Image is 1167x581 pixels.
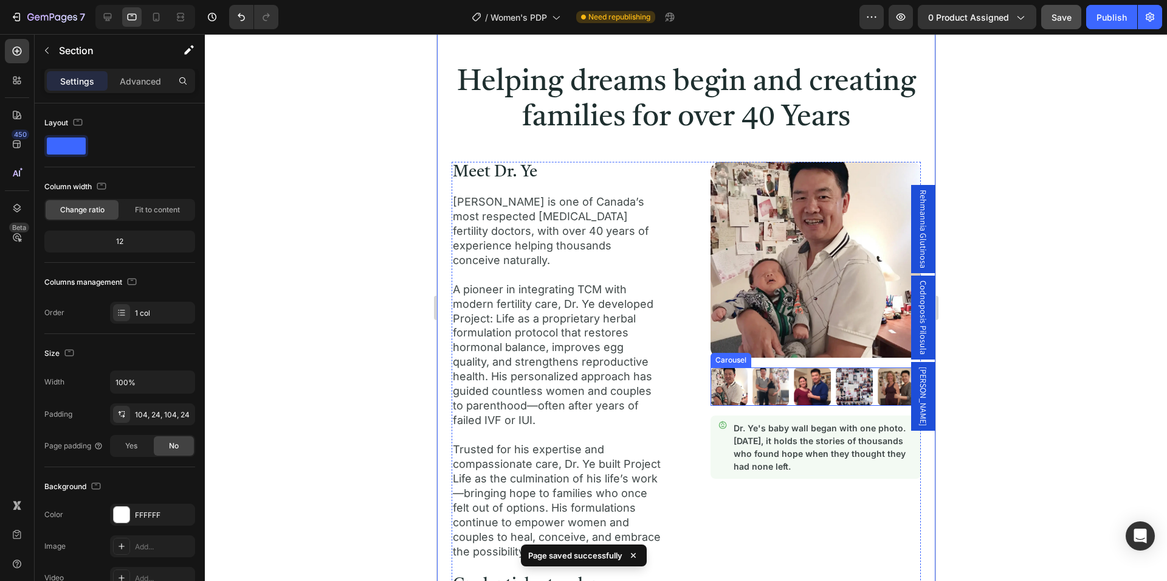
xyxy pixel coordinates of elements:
[15,540,225,562] h3: Credentials at a glance
[276,321,312,332] div: Carousel
[399,333,436,372] img: gempages_491691367047627898-c8183f19-8934-44d5-8d46-4265c9488644.webp
[491,11,547,24] span: Women's PDP
[9,223,29,232] div: Beta
[274,333,311,372] img: gempages_491691367047627898-f189e675-d937-4bf4-9315-dd30e3f684e4.webp
[169,440,179,451] span: No
[111,371,194,393] input: Auto
[44,409,72,420] div: Padding
[5,5,91,29] button: 7
[44,509,63,520] div: Color
[44,440,103,451] div: Page padding
[918,5,1036,29] button: 0 product assigned
[485,11,488,24] span: /
[928,11,1009,24] span: 0 product assigned
[44,179,109,195] div: Column width
[125,440,137,451] span: Yes
[16,161,224,524] p: [PERSON_NAME] is one of Canada’s most respected [MEDICAL_DATA] fertility doctors, with over 40 ye...
[315,333,353,372] img: gempages_491691367047627898-979e8d15-3475-4afc-b3b9-380fe2b32a10.webp
[528,549,622,562] p: Page saved successfully
[135,409,192,420] div: 104, 24, 104, 24
[297,388,475,439] p: Dr. Ye's baby wall began with one photo. [DATE], it holds the stories of thousands who found hope...
[588,12,650,23] span: Need republishing
[281,386,291,396] img: gempages_491691367047627898-e4ed46f9-3e96-4c87-8fc0-182ceae0db27.svg
[44,541,66,552] div: Image
[135,204,180,215] span: Fit to content
[135,308,192,319] div: 1 col
[44,346,77,362] div: Size
[1096,11,1127,24] div: Publish
[60,75,94,88] p: Settings
[480,246,492,321] span: Codnoposis Pilosula
[135,541,192,552] div: Add...
[1126,521,1155,551] div: Open Intercom Messenger
[1052,12,1072,23] span: Save
[59,43,159,58] p: Section
[12,130,29,139] div: 450
[1086,5,1137,29] button: Publish
[80,10,85,24] p: 7
[480,333,492,392] span: [PERSON_NAME]
[480,156,492,234] span: Rehmannia Glutinosa
[274,128,484,324] img: gempages_491691367047627898-f189e675-d937-4bf4-9315-dd30e3f684e4.webp
[1041,5,1081,29] button: Save
[135,510,192,521] div: FFFFFF
[120,75,161,88] p: Advanced
[44,274,139,291] div: Columns management
[357,333,394,372] img: gempages_491691367047627898-12e57e76-eac3-4f6c-a1b4-452dccced2d0.webp
[229,5,278,29] div: Undo/Redo
[44,115,85,131] div: Layout
[15,128,225,150] h3: Meet Dr. Ye
[47,233,193,250] div: 12
[44,479,103,495] div: Background
[15,30,484,103] h2: Helping dreams begin and creating families for over 40 Years
[441,333,478,372] img: gempages_491691367047627898-79dc996b-3684-4448-948e-65f754f66204.webp
[44,307,64,318] div: Order
[44,377,64,388] div: Width
[437,34,935,581] iframe: Design area
[60,204,105,215] span: Change ratio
